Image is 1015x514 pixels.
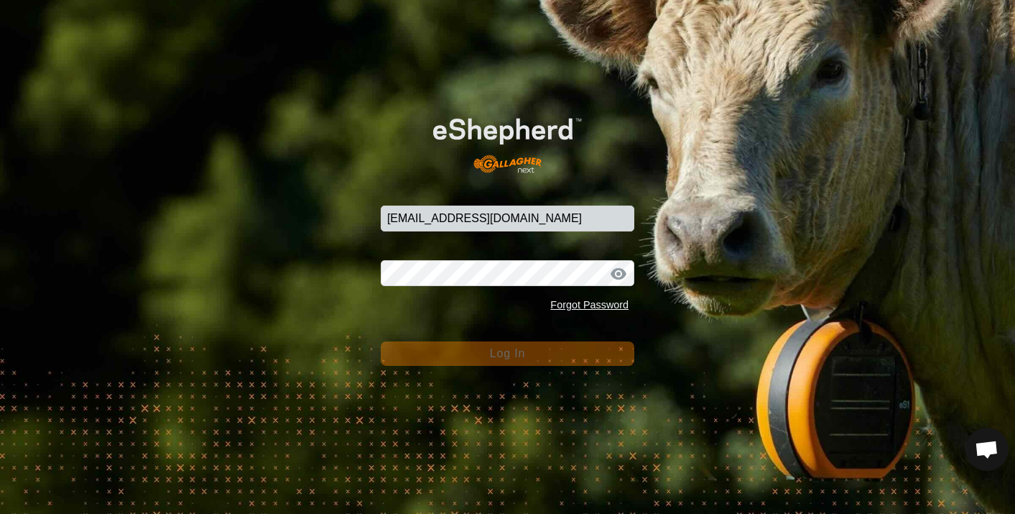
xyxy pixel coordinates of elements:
a: Forgot Password [550,299,629,311]
span: Log In [490,347,525,359]
div: Open chat [965,428,1009,471]
img: E-shepherd Logo [406,97,609,183]
input: Email Address [381,206,634,231]
button: Log In [381,341,634,366]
